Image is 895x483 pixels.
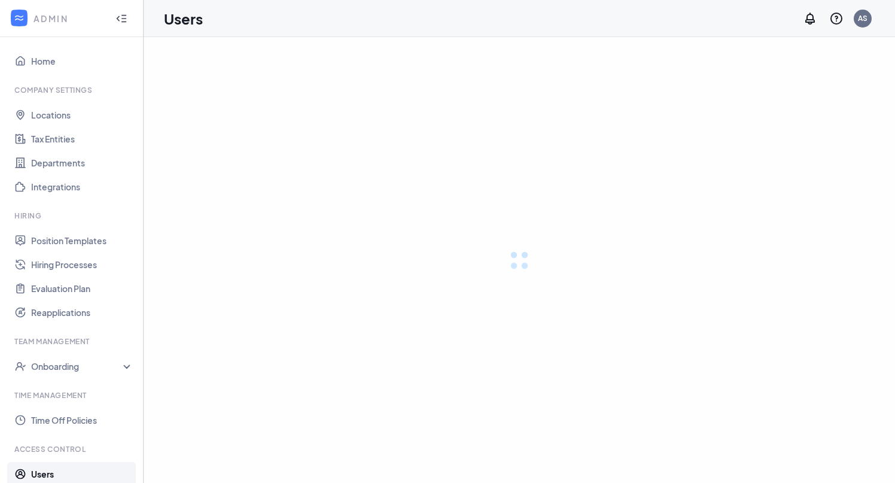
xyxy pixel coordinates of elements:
svg: Notifications [803,11,817,26]
div: Access control [14,444,131,454]
a: Hiring Processes [31,253,133,277]
a: Home [31,49,133,73]
div: ADMIN [34,13,105,25]
svg: WorkstreamLogo [13,12,25,24]
a: Tax Entities [31,127,133,151]
a: Position Templates [31,229,133,253]
a: Time Off Policies [31,408,133,432]
svg: QuestionInfo [829,11,844,26]
div: Team Management [14,336,131,347]
svg: UserCheck [14,360,26,372]
div: AS [858,13,867,23]
a: Evaluation Plan [31,277,133,300]
h1: Users [164,8,203,29]
a: Reapplications [31,300,133,324]
div: Onboarding [31,360,134,372]
a: Locations [31,103,133,127]
svg: Collapse [115,13,127,25]
div: Company Settings [14,85,131,95]
div: Time Management [14,390,131,400]
a: Departments [31,151,133,175]
div: Hiring [14,211,131,221]
a: Integrations [31,175,133,199]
